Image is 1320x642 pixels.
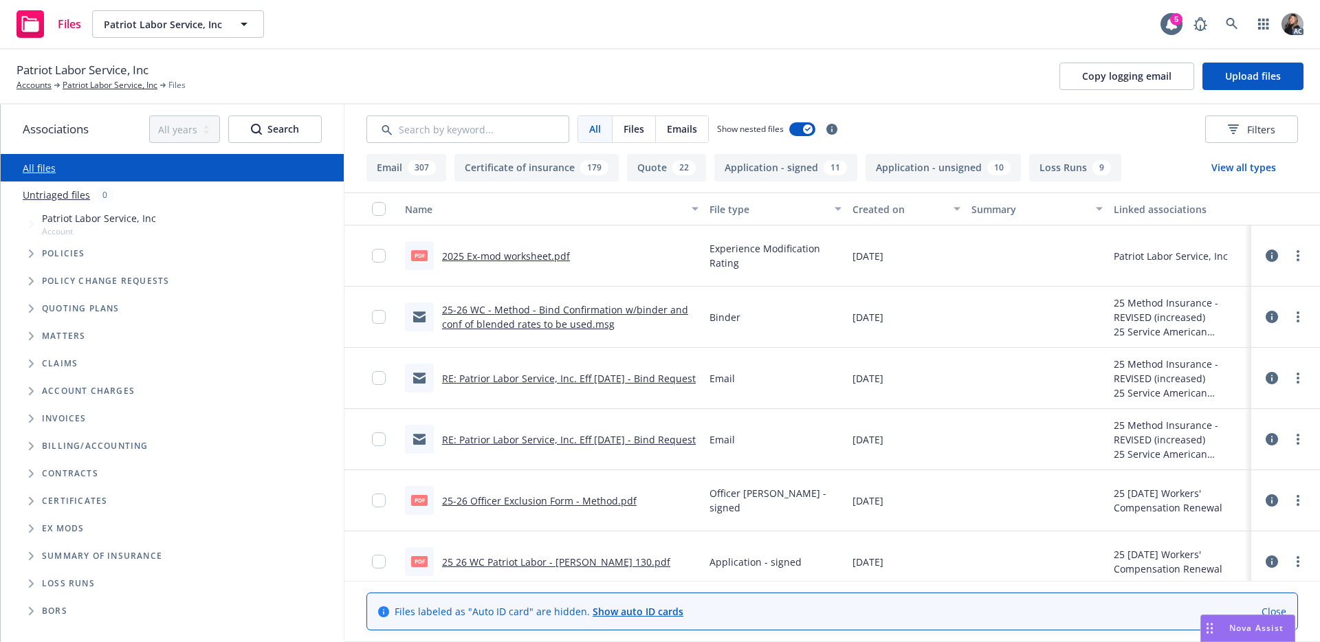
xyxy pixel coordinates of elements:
[1114,296,1246,324] div: 25 Method Insurance - REVISED (increased)
[42,250,85,258] span: Policies
[852,249,883,263] span: [DATE]
[366,115,569,143] input: Search by keyword...
[42,442,148,450] span: Billing/Accounting
[1205,115,1298,143] button: Filters
[824,160,847,175] div: 11
[442,494,637,507] a: 25-26 Officer Exclusion Form - Method.pdf
[852,555,883,569] span: [DATE]
[42,225,156,237] span: Account
[42,414,87,423] span: Invoices
[1290,492,1306,509] a: more
[42,524,84,533] span: Ex Mods
[709,310,740,324] span: Binder
[624,122,644,136] span: Files
[11,5,87,43] a: Files
[372,310,386,324] input: Toggle Row Selected
[1247,122,1275,137] span: Filters
[42,387,135,395] span: Account charges
[709,202,826,217] div: File type
[372,432,386,446] input: Toggle Row Selected
[42,277,169,285] span: Policy change requests
[92,10,264,38] button: Patriot Labor Service, Inc
[23,188,90,202] a: Untriaged files
[1290,309,1306,325] a: more
[847,192,966,225] button: Created on
[104,17,223,32] span: Patriot Labor Service, Inc
[23,162,56,175] a: All files
[1290,247,1306,264] a: more
[372,371,386,385] input: Toggle Row Selected
[852,310,883,324] span: [DATE]
[1200,615,1295,642] button: Nova Assist
[1290,431,1306,447] a: more
[399,192,704,225] button: Name
[1114,249,1228,263] div: Patriot Labor Service, Inc
[1029,154,1121,181] button: Loss Runs
[42,211,156,225] span: Patriot Labor Service, Inc
[1108,192,1251,225] button: Linked associations
[251,116,299,142] div: Search
[987,160,1011,175] div: 10
[395,604,683,619] span: Files labeled as "Auto ID card" are hidden.
[709,241,841,270] span: Experience Modification Rating
[58,19,81,30] span: Files
[667,122,697,136] span: Emails
[442,250,570,263] a: 2025 Ex-mod worksheet.pdf
[1170,13,1182,25] div: 5
[1228,122,1275,137] span: Filters
[42,552,162,560] span: Summary of insurance
[1187,10,1214,38] a: Report a Bug
[709,555,802,569] span: Application - signed
[1290,370,1306,386] a: more
[1114,386,1246,400] div: 25 Service American Indemnity Company, Service American Indemnity Company - Method Insurance
[704,192,847,225] button: File type
[1114,447,1246,461] div: 25 Service American Indemnity Company, Service American Indemnity Company - Method Insurance
[405,202,683,217] div: Name
[1218,10,1246,38] a: Search
[42,332,85,340] span: Matters
[1262,604,1286,619] a: Close
[1202,63,1303,90] button: Upload files
[442,303,688,331] a: 25-26 WC - Method - Bind Confirmation w/binder and conf of blended rates to be used.msg
[1114,357,1246,386] div: 25 Method Insurance - REVISED (increased)
[42,305,120,313] span: Quoting plans
[16,61,148,79] span: Patriot Labor Service, Inc
[714,154,857,181] button: Application - signed
[852,371,883,386] span: [DATE]
[411,250,428,261] span: pdf
[42,497,107,505] span: Certificates
[372,555,386,568] input: Toggle Row Selected
[852,202,945,217] div: Created on
[372,202,386,216] input: Select all
[366,154,446,181] button: Email
[966,192,1109,225] button: Summary
[1092,160,1111,175] div: 9
[1114,202,1246,217] div: Linked associations
[589,122,601,136] span: All
[1250,10,1277,38] a: Switch app
[42,359,78,368] span: Claims
[251,124,262,135] svg: Search
[709,486,841,515] span: Officer [PERSON_NAME] - signed
[971,202,1088,217] div: Summary
[442,555,670,568] a: 25 26 WC Patriot Labor - [PERSON_NAME] 130.pdf
[23,120,89,138] span: Associations
[1201,615,1218,641] div: Drag to move
[672,160,696,175] div: 22
[1229,622,1284,634] span: Nova Assist
[866,154,1021,181] button: Application - unsigned
[96,187,114,203] div: 0
[1,208,344,432] div: Tree Example
[372,494,386,507] input: Toggle Row Selected
[454,154,619,181] button: Certificate of insurance
[408,160,436,175] div: 307
[593,605,683,618] a: Show auto ID cards
[1,432,344,625] div: Folder Tree Example
[442,433,696,446] a: RE: Patrior Labor Service, Inc. Eff [DATE] - Bind Request
[852,494,883,508] span: [DATE]
[228,115,322,143] button: SearchSearch
[372,249,386,263] input: Toggle Row Selected
[411,495,428,505] span: pdf
[1114,547,1246,576] div: 25 [DATE] Workers' Compensation Renewal
[709,432,735,447] span: Email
